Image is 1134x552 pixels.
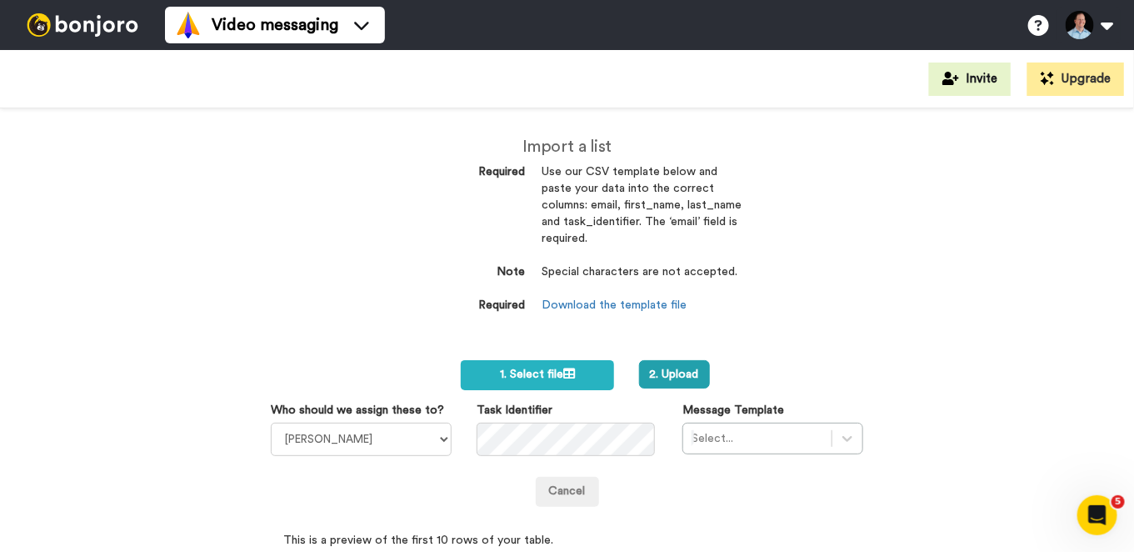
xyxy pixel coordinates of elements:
dt: Note [392,264,526,281]
h2: Import a list [392,138,742,156]
iframe: Intercom live chat [1077,495,1117,535]
img: bj-logo-header-white.svg [20,13,145,37]
dt: Required [392,298,526,314]
dt: Required [392,164,526,181]
img: vm-color.svg [175,12,202,38]
dd: Use our CSV template below and paste your data into the correct columns: email, first_name, last_... [542,164,742,264]
dd: Special characters are not accepted. [542,264,742,298]
a: Download the template file [542,299,687,311]
span: Video messaging [212,13,338,37]
button: Invite [929,63,1011,96]
a: Cancel [536,477,599,507]
label: Who should we assign these to? [271,402,444,419]
button: Upgrade [1027,63,1124,96]
button: 2. Upload [639,360,710,389]
label: Message Template [682,402,784,419]
label: Task Identifier [477,402,552,419]
span: 5 [1112,495,1125,509]
span: This is a preview of the first 10 rows of your table. [283,507,553,549]
span: 1. Select file [500,369,575,380]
